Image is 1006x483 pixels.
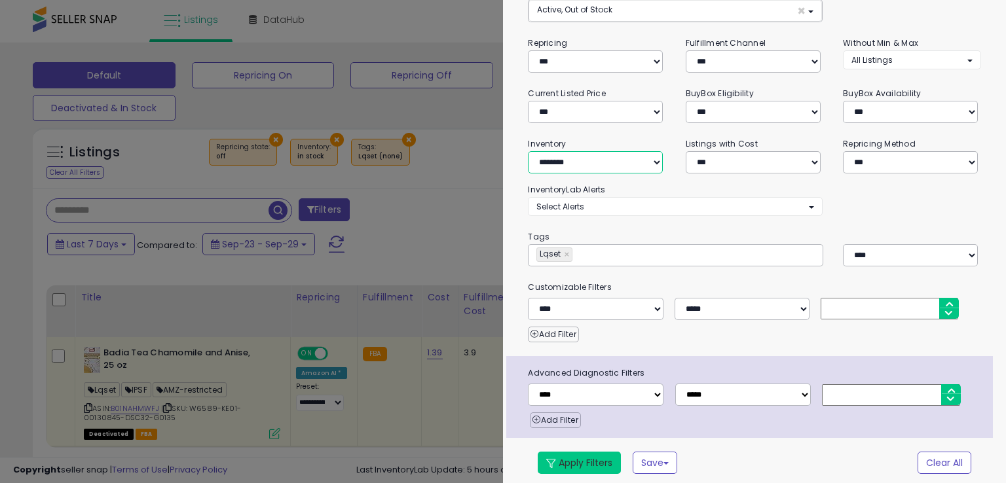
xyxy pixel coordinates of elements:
small: InventoryLab Alerts [528,184,605,195]
button: Apply Filters [538,452,621,474]
span: Lqset [537,248,561,259]
small: Repricing Method [843,138,916,149]
small: Listings with Cost [686,138,758,149]
small: Without Min & Max [843,37,918,48]
small: Inventory [528,138,566,149]
button: Clear All [918,452,971,474]
small: BuyBox Eligibility [686,88,754,99]
span: All Listings [851,54,893,65]
small: Customizable Filters [518,280,990,295]
small: BuyBox Availability [843,88,921,99]
button: Save [633,452,677,474]
span: × [797,4,806,18]
button: All Listings [843,50,980,69]
a: × [564,248,572,261]
span: Select Alerts [536,201,584,212]
small: Fulfillment Channel [686,37,766,48]
small: Repricing [528,37,567,48]
small: Current Listed Price [528,88,605,99]
button: Add Filter [528,327,578,342]
span: Advanced Diagnostic Filters [518,366,992,380]
button: Add Filter [530,412,580,428]
small: Tags [518,230,990,244]
button: Select Alerts [528,197,822,216]
span: Active, Out of Stock [537,4,612,15]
